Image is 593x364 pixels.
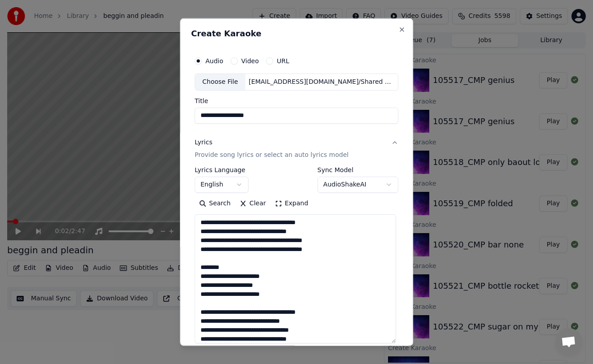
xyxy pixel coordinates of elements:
[270,196,313,211] button: Expand
[205,58,223,64] label: Audio
[191,30,402,38] h2: Create Karaoke
[241,58,259,64] label: Video
[195,151,349,160] p: Provide song lyrics or select an auto lyrics model
[318,167,398,173] label: Sync Model
[245,78,398,87] div: [EMAIL_ADDRESS][DOMAIN_NAME]/Shared drives/Sing King G Drive/Filemaker/CPT_Tracks/New Content/105...
[195,167,398,351] div: LyricsProvide song lyrics or select an auto lyrics model
[195,167,249,173] label: Lyrics Language
[277,58,289,64] label: URL
[235,196,270,211] button: Clear
[195,74,245,90] div: Choose File
[195,138,212,147] div: Lyrics
[195,131,398,167] button: LyricsProvide song lyrics or select an auto lyrics model
[195,196,235,211] button: Search
[195,98,398,104] label: Title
